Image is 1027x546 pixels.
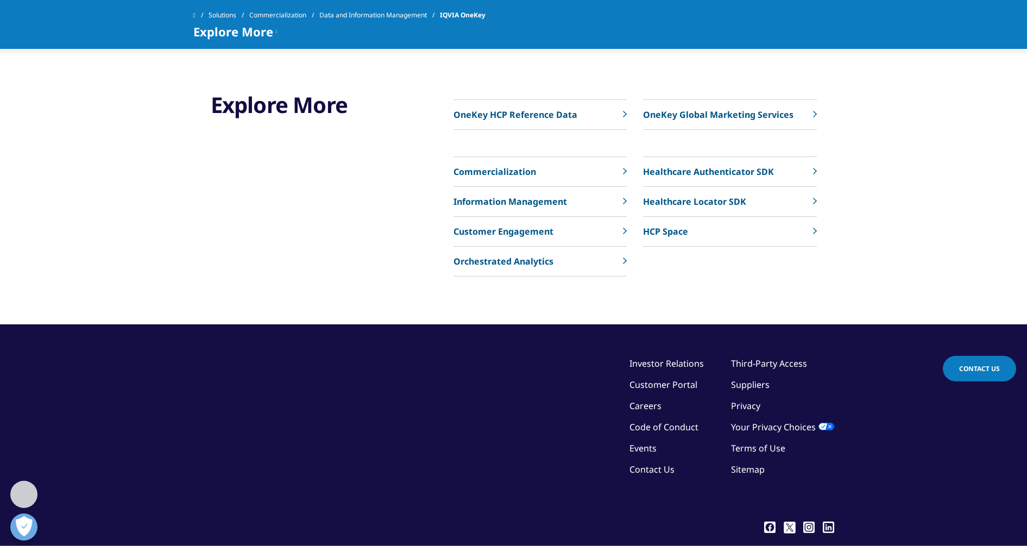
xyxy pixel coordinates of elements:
[440,5,486,25] span: IQVIA OneKey
[731,463,765,475] a: Sitemap
[629,463,675,475] a: Contact Us
[643,157,816,187] a: Healthcare Authenticator SDK
[249,5,319,25] a: Commercialization
[629,357,704,369] a: Investor Relations
[453,157,627,187] a: Commercialization
[629,442,657,454] a: Events
[453,217,627,247] a: Customer Engagement
[453,225,553,238] p: Customer Engagement
[211,91,392,118] h3: Explore More
[629,379,697,391] a: Customer Portal
[731,357,807,369] a: Third-Party Access
[643,187,816,217] a: Healthcare Locator SDK
[643,195,746,208] p: Healthcare Locator SDK
[453,187,627,217] a: Information Management
[643,100,816,130] a: OneKey Global Marketing Services
[643,108,793,121] p: OneKey Global Marketing Services
[453,100,627,130] a: OneKey HCP Reference Data
[629,400,661,412] a: Careers
[193,25,273,38] span: Explore More
[731,400,760,412] a: Privacy
[10,513,37,541] button: 優先設定センターを開く
[643,165,774,178] p: Healthcare Authenticator SDK
[943,356,1016,381] a: Contact Us
[319,5,440,25] a: Data and Information Management
[453,247,627,277] a: Orchestrated Analytics
[629,421,698,433] a: Code of Conduct
[643,217,816,247] a: HCP Space
[453,165,536,178] p: Commercialization
[731,379,770,391] a: Suppliers
[731,421,834,433] a: Your Privacy Choices
[209,5,249,25] a: Solutions
[453,255,553,268] p: Orchestrated Analytics
[731,442,785,454] a: Terms of Use
[959,364,1000,373] span: Contact Us
[643,225,688,238] p: HCP Space
[453,195,567,208] p: Information Management
[453,108,577,121] p: OneKey HCP Reference Data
